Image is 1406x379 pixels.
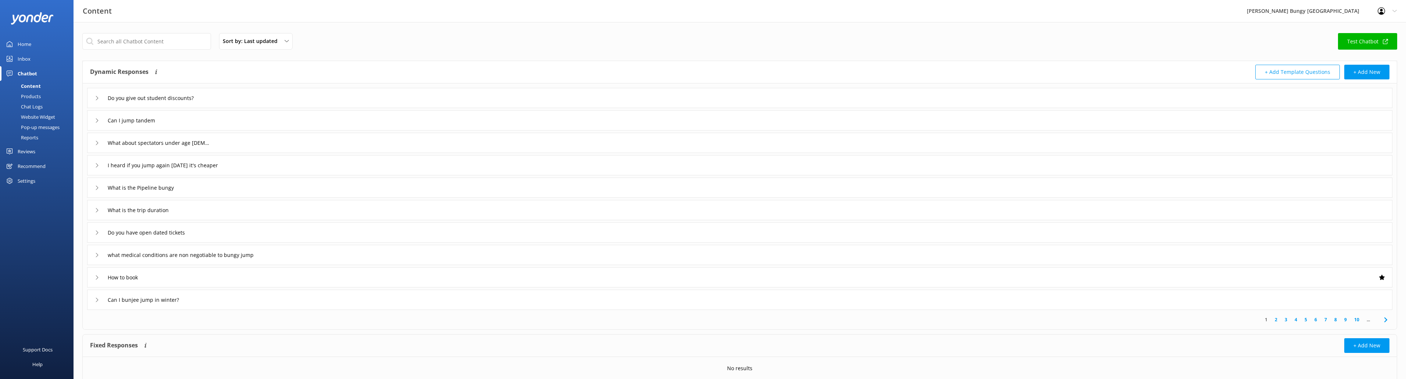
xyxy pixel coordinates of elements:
div: Reports [4,132,38,143]
button: + Add New [1344,338,1389,353]
div: Pop-up messages [4,122,60,132]
a: Pop-up messages [4,122,74,132]
a: 2 [1271,316,1281,323]
a: Test Chatbot [1338,33,1397,50]
div: Home [18,37,31,51]
div: Products [4,91,41,101]
h4: Fixed Responses [90,338,138,353]
a: 1 [1261,316,1271,323]
div: Inbox [18,51,31,66]
a: 9 [1341,316,1350,323]
img: yonder-white-logo.png [11,12,53,24]
span: ... [1363,316,1374,323]
h4: Dynamic Responses [90,65,149,79]
a: Chat Logs [4,101,74,112]
a: Products [4,91,74,101]
a: Content [4,81,74,91]
div: Content [4,81,41,91]
a: 10 [1350,316,1363,323]
a: 6 [1311,316,1321,323]
div: Recommend [18,159,46,174]
button: + Add Template Questions [1255,65,1340,79]
span: Sort by: Last updated [223,37,282,45]
a: 3 [1281,316,1291,323]
div: Chat Logs [4,101,43,112]
a: 5 [1301,316,1311,323]
a: 4 [1291,316,1301,323]
h3: Content [83,5,112,17]
a: Website Widget [4,112,74,122]
a: 8 [1331,316,1341,323]
div: Website Widget [4,112,55,122]
div: Settings [18,174,35,188]
div: Help [32,357,43,372]
div: Reviews [18,144,35,159]
button: + Add New [1344,65,1389,79]
p: No results [727,364,752,372]
div: Support Docs [23,342,53,357]
a: 7 [1321,316,1331,323]
a: Reports [4,132,74,143]
div: Chatbot [18,66,37,81]
input: Search all Chatbot Content [82,33,211,50]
